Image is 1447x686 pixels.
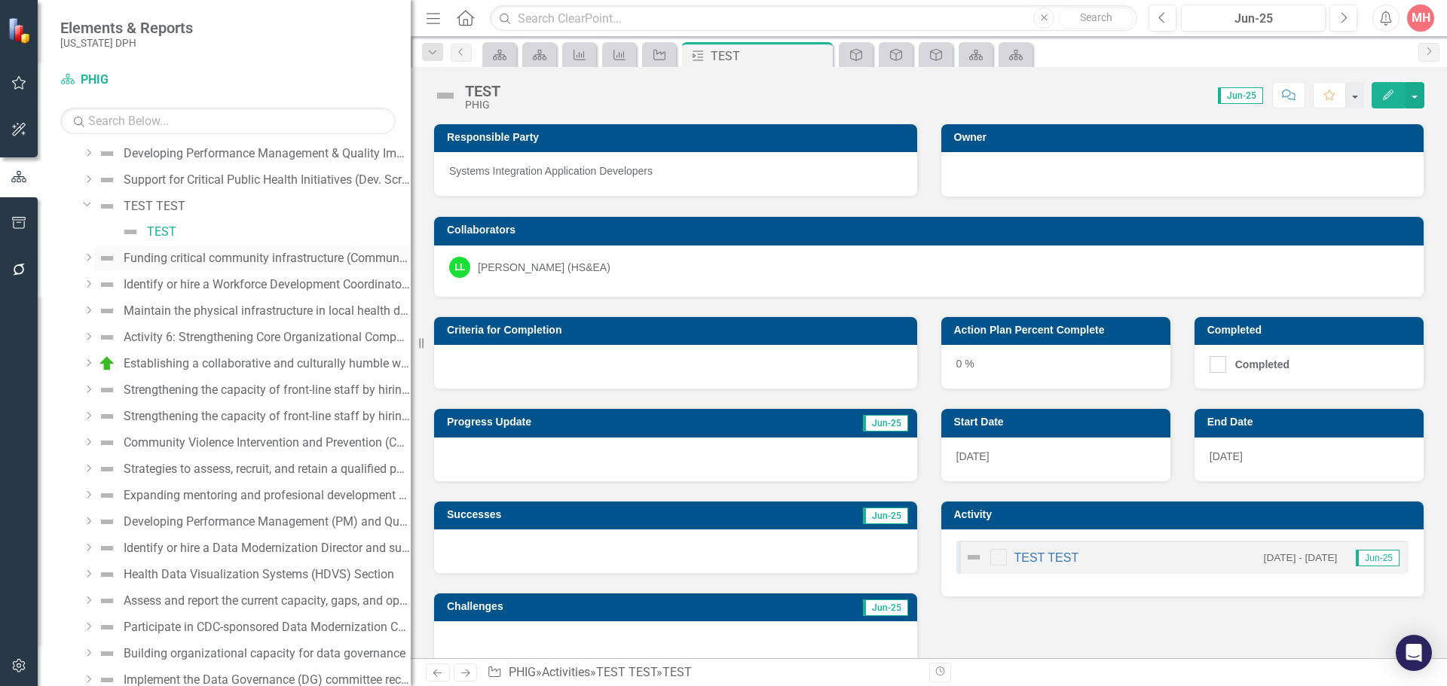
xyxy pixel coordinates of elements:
[1407,5,1434,32] button: MH
[711,47,829,66] div: TEST
[1210,450,1243,462] span: [DATE]
[1181,5,1326,32] button: Jun-25
[124,278,411,291] div: Identify or hire a Workforce Development Coordinator (Focus: Strengthen support for grant impleme...
[124,462,411,476] div: Strategies to assess, recruit, and retain a qualified public health workforce
[124,647,405,660] div: Building organizational capacity for data governance
[60,72,249,89] a: PHIG
[124,331,411,344] div: Activity 6: Strengthening Core Organizational Competencies
[478,260,610,275] div: [PERSON_NAME] (HS&EA)
[863,599,908,616] span: Jun-25
[94,483,411,508] a: Expanding mentoring and profesional development opportunities across Public Health for diverse co...
[954,416,1163,428] h3: Start Date
[98,486,116,505] img: Not Defined
[954,132,1417,143] h3: Owner
[94,352,411,376] a: Establishing a collaborative and culturally humble workforce
[124,515,411,529] div: Developing Performance Management (PM) and Quality Improvement (QI) capacity across Public Health...
[1264,550,1338,565] small: [DATE] - [DATE]
[124,620,411,634] div: Participate in CDC-sponsored Data Modernization Calls, workshops and webinars
[447,601,699,612] h3: Challenges
[447,224,1416,236] h3: Collaborators
[124,594,411,608] div: Assess and report the current capacity, gaps, and opportunities
[98,171,116,189] img: Not Defined
[98,249,116,267] img: Not Defined
[94,325,411,349] a: Activity 6: Strengthening Core Organizational Competencies
[94,142,411,166] a: Developing Performance Management & Quality Improvement Capacity Across Public Health
[98,407,116,425] img: Not Defined
[447,325,910,336] h3: Criteria for Completion
[433,84,457,108] img: Not Defined
[98,513,116,531] img: Not Defined
[956,450,990,462] span: [DATE]
[98,328,116,346] img: Not Defined
[1014,551,1079,564] a: TEST TEST
[94,194,185,218] a: TEST TEST
[1218,87,1263,104] span: Jun-25
[1207,325,1416,336] h3: Completed
[94,642,405,666] a: Building organizational capacity for data governance
[124,200,185,213] div: TEST TEST
[98,197,116,215] img: Not Defined
[124,252,411,265] div: Funding critical community infrastructure (Community Violence Intervention & Prevention)
[941,345,1170,389] div: 0 %
[60,19,193,37] span: Elements & Reports
[98,539,116,557] img: Not Defined
[124,436,411,450] div: Community Violence Intervention and Prevention (CVIP) Program Staffing (Focus: Recruit and hire s...
[465,99,500,111] div: PHIG
[863,508,908,524] span: Jun-25
[596,665,656,679] a: TEST TEST
[1080,11,1112,23] span: Search
[94,299,411,323] a: Maintain the physical infrastructure in local health departments to maintain operational capacity...
[465,83,500,99] div: TEST
[542,665,590,679] a: Activities
[124,383,411,397] div: Strengthening the capacity of front-line staff by hiring for critical positions to provide essent...
[98,592,116,610] img: Not Defined
[124,489,411,502] div: Expanding mentoring and profesional development opportunities across Public Health for diverse co...
[863,415,908,431] span: Jun-25
[94,615,411,639] a: Participate in CDC-sponsored Data Modernization Calls, workshops and webinars
[1356,550,1400,566] span: Jun-25
[487,664,917,681] div: » » »
[98,145,116,163] img: Not Defined
[124,410,411,423] div: Strengthening the capacity of front-line staff by hiring for critical positions to provide essent...
[94,378,411,402] a: Strengthening the capacity of front-line staff by hiring for critical positions to provide essent...
[60,108,396,134] input: Search Below...
[94,536,411,560] a: Identify or hire a Data Modernization Director and support staff (Focus: Strengthen support for g...
[118,220,176,244] a: TEST
[94,563,394,587] a: Health Data Visualization Systems (HDVS) Section
[94,431,411,455] a: Community Violence Intervention and Prevention (CVIP) Program Staffing (Focus: Recruit and hire s...
[121,223,139,241] img: Not Defined
[60,37,193,49] small: [US_STATE] DPH
[94,273,411,297] a: Identify or hire a Workforce Development Coordinator (Focus: Strengthen support for grant impleme...
[124,568,394,581] div: Health Data Visualization Systems (HDVS) Section
[147,225,176,239] div: TEST
[509,665,536,679] a: PHIG
[447,416,745,428] h3: Progress Update
[8,17,34,43] img: ClearPoint Strategy
[1207,416,1416,428] h3: End Date
[1058,8,1133,29] button: Search
[447,509,696,520] h3: Successes
[1396,635,1432,671] div: Open Intercom Messenger
[124,147,411,160] div: Developing Performance Management & Quality Improvement Capacity Across Public Health
[124,357,411,370] div: Establishing a collaborative and culturally humble workforce
[447,132,910,143] h3: Responsible Party
[94,510,411,534] a: Developing Performance Management (PM) and Quality Improvement (QI) capacity across Public Health...
[965,548,983,566] img: Not Defined
[98,302,116,320] img: Not Defined
[98,434,116,452] img: Not Defined
[449,163,902,178] div: Systems Integration Application Developers
[124,541,411,555] div: Identify or hire a Data Modernization Director and support staff (Focus: Strengthen support for g...
[98,460,116,478] img: Not Defined
[490,5,1137,32] input: Search ClearPoint...
[662,665,692,679] div: TEST
[124,173,411,187] div: Support for Critical Public Health Initiatives (Dev. Screen and School Nurse Trng.)
[98,276,116,294] img: Not Defined
[94,589,411,613] a: Assess and report the current capacity, gaps, and opportunities
[94,246,411,270] a: Funding critical community infrastructure (Community Violence Intervention & Prevention)
[1186,10,1320,28] div: Jun-25
[98,645,116,663] img: Not Defined
[94,404,411,428] a: Strengthening the capacity of front-line staff by hiring for critical positions to provide essent...
[449,257,470,278] div: LL
[98,355,116,373] img: On Target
